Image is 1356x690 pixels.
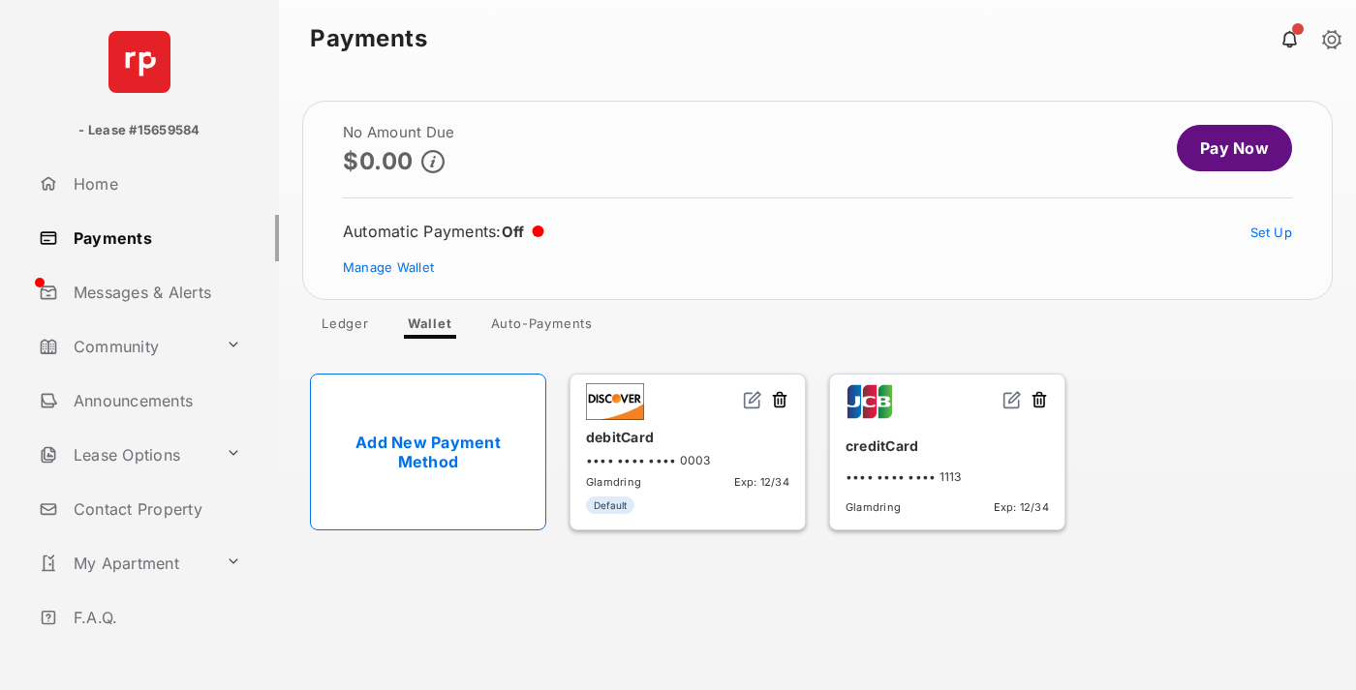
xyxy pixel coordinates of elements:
a: My Apartment [31,540,218,586]
p: - Lease #15659584 [78,121,200,140]
span: Glamdring [586,475,641,489]
strong: Payments [310,27,427,50]
a: Add New Payment Method [310,374,546,530]
div: •••• •••• •••• 1113 [846,469,1049,484]
span: Exp: 12/34 [734,475,789,489]
a: Wallet [392,315,468,339]
a: Lease Options [31,432,218,478]
div: debitCard [586,421,789,453]
a: Announcements [31,377,279,424]
a: Home [31,161,279,207]
div: •••• •••• •••• 0003 [586,453,789,467]
span: Off [502,223,525,241]
a: Payments [31,215,279,261]
div: creditCard [846,430,1049,462]
p: $0.00 [343,148,414,174]
a: Messages & Alerts [31,269,279,315]
span: Exp: 12/34 [994,500,1049,514]
img: svg+xml;base64,PHN2ZyB4bWxucz0iaHR0cDovL3d3dy53My5vcmcvMjAwMC9zdmciIHdpZHRoPSI2NCIgaGVpZ2h0PSI2NC... [108,31,170,93]
img: svg+xml;base64,PHN2ZyB2aWV3Qm94PSIwIDAgMjQgMjQiIHdpZHRoPSIxNiIgaGVpZ2h0PSIxNiIgZmlsbD0ibm9uZSIgeG... [743,390,762,409]
a: Set Up [1250,225,1293,240]
h2: No Amount Due [343,125,454,140]
div: Automatic Payments : [343,222,544,241]
img: svg+xml;base64,PHN2ZyB2aWV3Qm94PSIwIDAgMjQgMjQiIHdpZHRoPSIxNiIgaGVpZ2h0PSIxNiIgZmlsbD0ibm9uZSIgeG... [1002,390,1022,409]
span: Glamdring [846,500,901,514]
a: Manage Wallet [343,259,434,275]
a: Ledger [306,315,385,339]
a: Auto-Payments [476,315,608,339]
a: Contact Property [31,486,279,532]
a: Community [31,323,218,370]
a: F.A.Q. [31,594,279,641]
